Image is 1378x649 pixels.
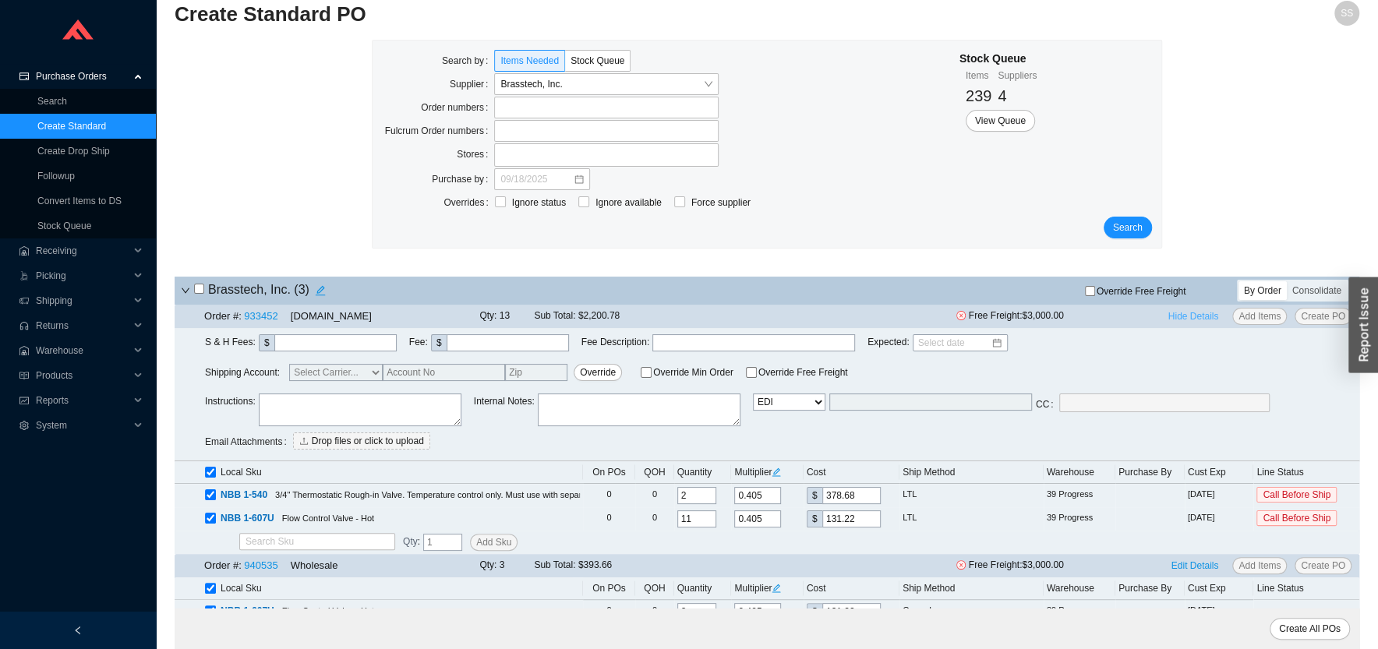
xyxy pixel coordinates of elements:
span: down [181,286,190,295]
a: Create Drop Ship [37,146,110,157]
a: 940535 [244,559,277,571]
span: Override Free Freight [758,368,848,377]
th: Cust Exp [1185,461,1254,484]
th: Ship Method [899,461,1044,484]
span: Ignore status [506,195,572,210]
div: Stock Queue [959,50,1037,68]
td: LTL [899,484,1044,507]
span: Shipping Account: [205,364,622,381]
a: Search [37,96,67,107]
span: 3/4" Thermostatic Rough-in Valve. Temperature control only. Must use with separate stop/volume co... [275,490,673,499]
span: Override Free Freight [1097,287,1186,296]
span: Shipping [36,288,129,313]
label: Overrides [443,192,494,213]
span: NBB 1-607U [221,605,274,616]
button: Edit Details [1165,557,1225,574]
span: setting [19,421,30,430]
div: $ [807,510,822,527]
span: close-circle [956,560,966,570]
input: 1 [423,534,462,551]
span: Flow Control Valve - Hot [282,606,374,615]
span: Force supplier [685,195,757,210]
th: Quantity [674,461,732,484]
th: On POs [583,577,636,600]
th: QOH [635,461,673,484]
button: Hide Details [1162,308,1225,325]
span: Reports [36,388,129,413]
th: Quantity [674,577,732,600]
input: Override Free Freight [746,367,757,378]
td: [DATE] [1185,484,1254,507]
th: Cost [804,577,899,600]
span: Purchase Orders [36,64,129,89]
input: Override Free Freight [1085,286,1095,296]
div: $ [807,603,822,620]
button: Search [1104,217,1152,238]
span: Override [580,365,616,380]
span: Qty: [479,559,496,570]
td: LTL [899,507,1044,531]
span: 239 [966,87,991,104]
label: Supplier: [450,73,494,95]
input: Zip [505,364,567,381]
span: Qty: [479,310,496,321]
span: Free Freight: [956,557,1081,574]
span: $2,200.78 [578,310,620,321]
span: credit-card [19,72,30,81]
td: 39 Progress [1044,600,1115,623]
span: Create All POs [1279,621,1341,637]
span: $3,000.00 [1022,310,1063,321]
input: 09/18/2025 [500,171,573,187]
th: Warehouse [1044,577,1115,600]
span: 4 [998,87,1006,104]
label: Search by [442,50,494,72]
span: read [19,371,30,380]
div: Items [966,68,991,83]
span: Sub Total: [534,310,575,321]
span: Returns [36,313,129,338]
button: Create All POs [1270,618,1350,640]
a: 933452 [244,310,277,322]
span: Call Before Ship [1256,487,1337,503]
span: Search [1113,220,1143,235]
span: Fee Description : [581,334,649,351]
div: By Order [1238,281,1287,300]
button: Add Sku [470,534,518,551]
span: edit [772,467,781,477]
td: Ground [899,600,1044,623]
span: close-circle [956,311,966,320]
span: : [403,534,420,551]
button: Add Items [1232,308,1287,325]
span: Products [36,363,129,388]
td: 0 [635,507,673,531]
span: Free Freight: [956,308,1081,325]
span: customer-service [19,321,30,330]
span: Receiving [36,238,129,263]
span: $393.66 [578,559,612,570]
span: 3 [500,559,505,570]
span: ( 3 ) [294,283,309,296]
div: Suppliers [998,68,1037,83]
th: Line Status [1253,577,1359,600]
td: 0 [635,600,673,623]
span: S & H Fees : [205,334,256,351]
span: fund [19,396,30,405]
th: QOH [635,577,673,600]
input: Select date [918,335,991,351]
button: Add Items [1232,557,1287,574]
a: Convert Items to DS [37,196,122,206]
span: Expected : [867,334,909,351]
span: Wholesale [291,559,338,571]
span: [DOMAIN_NAME] [291,310,372,322]
a: Create Standard [37,121,106,132]
th: Purchase By [1115,461,1185,484]
span: edit [772,584,781,593]
span: Picking [36,263,129,288]
span: SS [1341,1,1353,26]
button: edit [309,280,331,302]
span: System [36,413,129,438]
td: [DATE] [1185,507,1254,531]
span: left [73,626,83,635]
span: 13 [500,310,510,321]
div: Multiplier [734,464,800,480]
